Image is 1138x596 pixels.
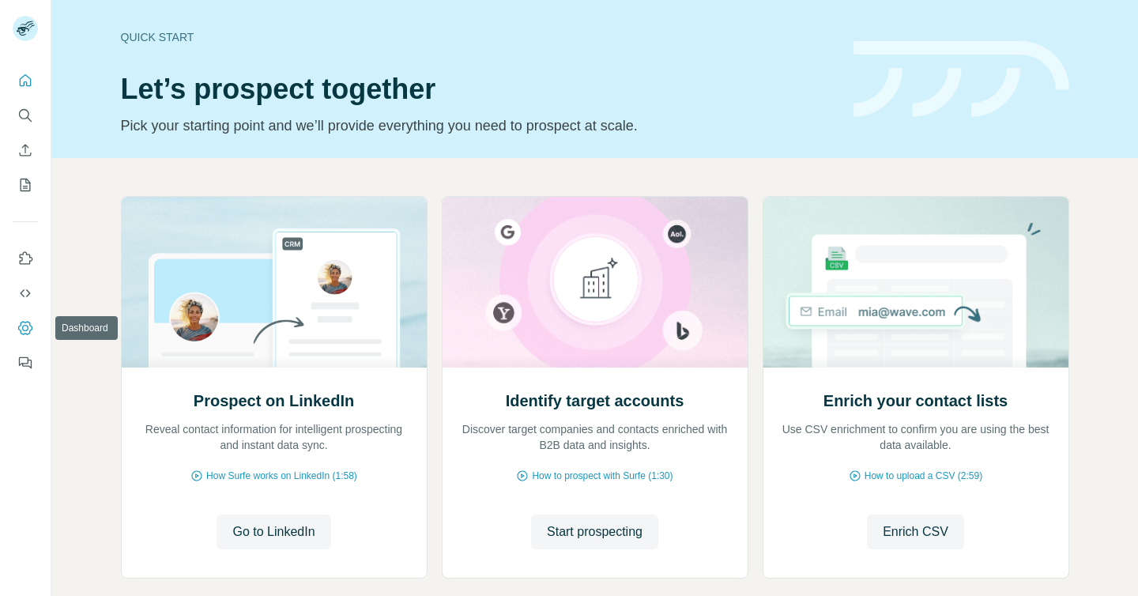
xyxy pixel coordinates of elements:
button: Search [13,101,38,130]
p: Use CSV enrichment to confirm you are using the best data available. [779,421,1053,453]
h2: Prospect on LinkedIn [194,390,354,412]
button: Enrich CSV [867,515,964,549]
span: How to upload a CSV (2:59) [865,469,982,483]
img: Prospect on LinkedIn [121,197,428,368]
h2: Enrich your contact lists [823,390,1008,412]
button: Use Surfe API [13,279,38,307]
button: Use Surfe on LinkedIn [13,244,38,273]
p: Reveal contact information for intelligent prospecting and instant data sync. [138,421,411,453]
img: banner [853,41,1069,118]
p: Discover target companies and contacts enriched with B2B data and insights. [458,421,732,453]
button: Start prospecting [531,515,658,549]
button: Quick start [13,66,38,95]
span: How to prospect with Surfe (1:30) [532,469,673,483]
button: Go to LinkedIn [217,515,330,549]
div: Quick start [121,29,835,45]
button: Feedback [13,349,38,377]
span: Enrich CSV [883,522,948,541]
h1: Let’s prospect together [121,74,835,105]
img: Enrich your contact lists [763,197,1069,368]
img: Identify target accounts [442,197,748,368]
h2: Identify target accounts [506,390,684,412]
span: How Surfe works on LinkedIn (1:58) [206,469,357,483]
button: Enrich CSV [13,136,38,164]
span: Go to LinkedIn [232,522,315,541]
button: Dashboard [13,314,38,342]
p: Pick your starting point and we’ll provide everything you need to prospect at scale. [121,115,835,137]
button: My lists [13,171,38,199]
span: Start prospecting [547,522,642,541]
